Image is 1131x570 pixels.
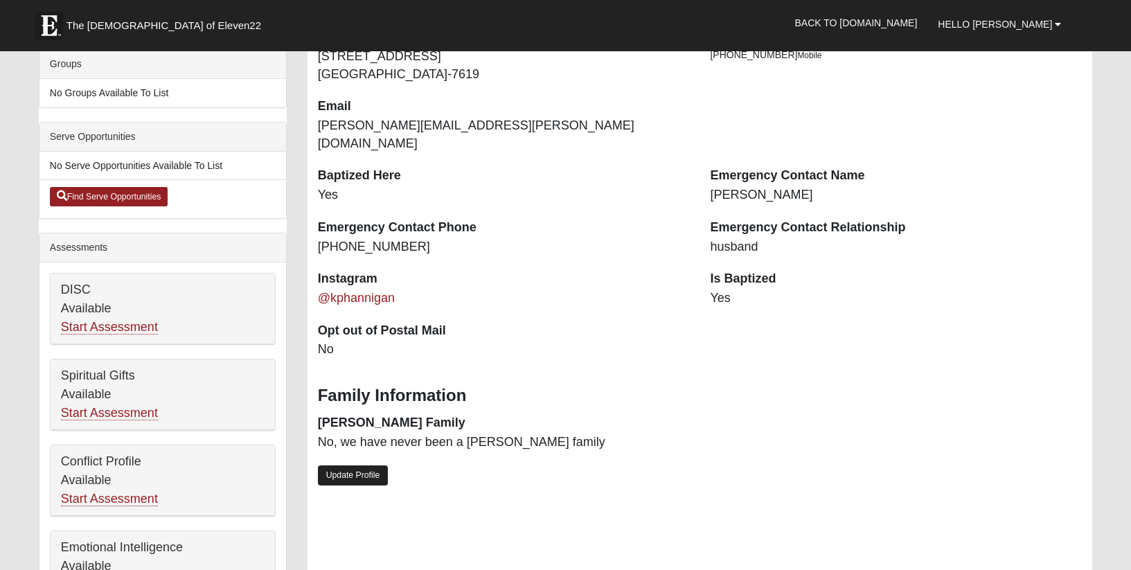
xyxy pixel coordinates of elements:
dd: [PERSON_NAME][EMAIL_ADDRESS][PERSON_NAME][DOMAIN_NAME] [318,117,690,152]
dd: Yes [710,290,1082,308]
dd: husband [710,238,1082,256]
div: Spiritual Gifts Available [51,359,275,430]
dd: [STREET_ADDRESS] [GEOGRAPHIC_DATA]-7619 [318,48,690,83]
div: Serve Opportunities [39,123,286,152]
dd: [PERSON_NAME] [710,186,1082,204]
dd: Yes [318,186,690,204]
dt: Emergency Contact Phone [318,219,690,237]
li: [PHONE_NUMBER] [710,48,1082,62]
dt: Baptized Here [318,167,690,185]
span: Mobile [797,51,821,60]
h3: Family Information [318,386,1083,406]
a: Start Assessment [61,406,158,420]
a: Hello [PERSON_NAME] [927,7,1071,42]
a: Start Assessment [61,320,158,335]
dt: Is Baptized [710,270,1082,288]
span: Hello [PERSON_NAME] [938,19,1052,30]
div: Groups [39,50,286,79]
dt: [PERSON_NAME] Family [318,414,690,432]
dd: No [318,341,690,359]
dt: Emergency Contact Relationship [710,219,1082,237]
li: No Serve Opportunities Available To List [39,152,286,180]
div: DISC Available [51,274,275,344]
div: Assessments [39,233,286,262]
span: The [DEMOGRAPHIC_DATA] of Eleven22 [66,19,261,33]
div: Conflict Profile Available [51,445,275,516]
dt: Instagram [318,270,690,288]
dt: Email [318,98,690,116]
a: Back to [DOMAIN_NAME] [784,6,927,40]
img: Eleven22 logo [35,12,63,39]
dd: No, we have never been a [PERSON_NAME] family [318,434,690,452]
dt: Opt out of Postal Mail [318,322,690,340]
a: Start Assessment [61,492,158,506]
a: The [DEMOGRAPHIC_DATA] of Eleven22 [28,5,305,39]
a: @kphannigan [318,291,395,305]
a: Find Serve Opportunities [50,187,168,206]
dt: Emergency Contact Name [710,167,1082,185]
li: No Groups Available To List [39,79,286,107]
dd: [PHONE_NUMBER] [318,238,690,256]
a: Update Profile [318,465,389,486]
